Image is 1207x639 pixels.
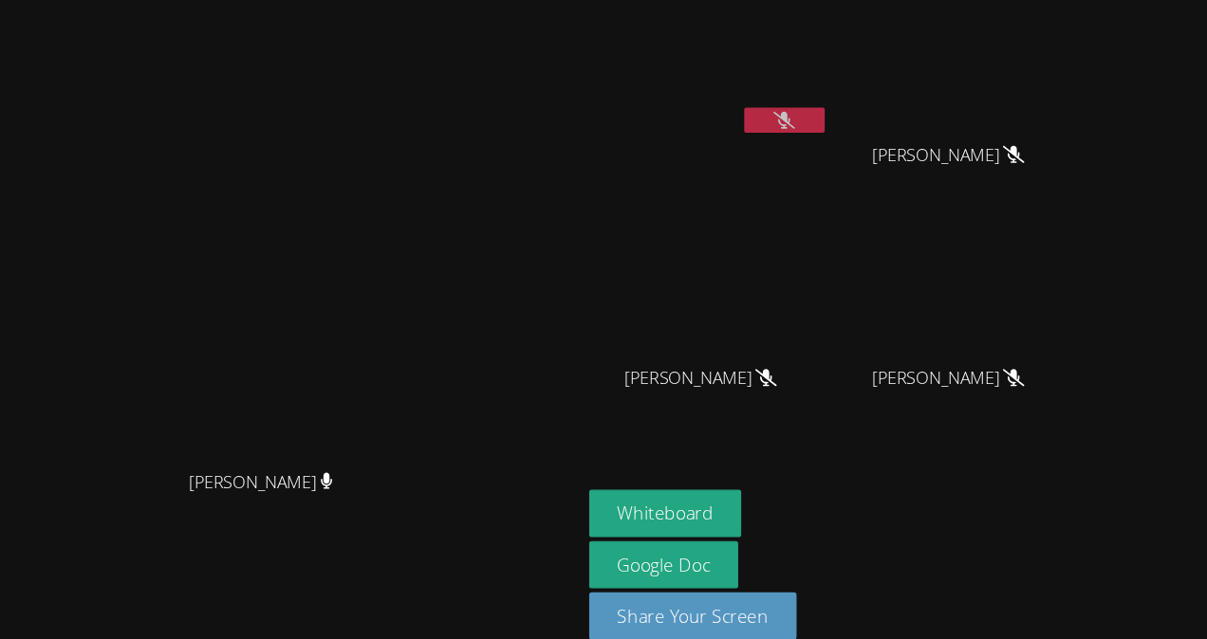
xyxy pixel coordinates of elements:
span: [PERSON_NAME] [219,450,355,478]
span: [PERSON_NAME] [629,353,772,380]
span: [PERSON_NAME] [863,353,1006,380]
span: [PERSON_NAME] [863,142,1006,170]
button: Whiteboard [596,471,739,516]
button: Share Your Screen [596,568,791,612]
a: Google Doc [596,520,736,564]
